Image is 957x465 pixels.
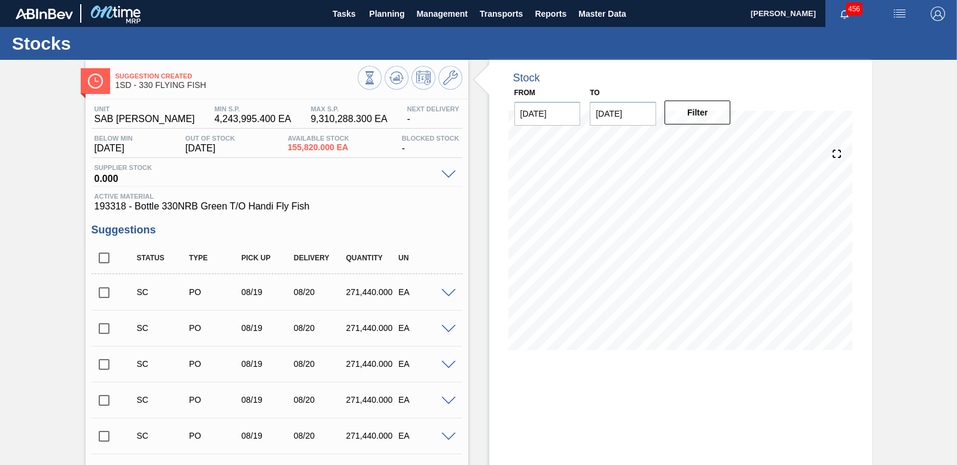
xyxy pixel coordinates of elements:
[343,287,401,297] div: 271,440.000
[395,323,453,333] div: EA
[395,287,453,297] div: EA
[134,287,191,297] div: Suggestion Created
[291,359,348,369] div: 08/20/2025
[186,359,243,369] div: Purchase order
[892,7,907,21] img: userActions
[343,359,401,369] div: 271,440.000
[514,89,535,97] label: From
[369,7,404,21] span: Planning
[95,193,459,200] span: Active Material
[395,431,453,440] div: EA
[291,287,348,297] div: 08/20/2025
[134,254,191,262] div: Status
[214,105,291,113] span: MIN S.P.
[185,135,235,142] span: Out Of Stock
[480,7,523,21] span: Transports
[288,135,349,142] span: Available Stock
[95,201,459,212] span: 193318 - Bottle 330NRB Green T/O Handi Fly Fish
[416,7,468,21] span: Management
[239,254,296,262] div: Pick up
[239,395,296,405] div: 08/19/2025
[115,72,358,80] span: Suggestion Created
[331,7,357,21] span: Tasks
[590,89,599,97] label: to
[239,287,296,297] div: 08/19/2025
[134,323,191,333] div: Suggestion Created
[239,431,296,440] div: 08/19/2025
[186,395,243,405] div: Purchase order
[825,5,864,22] button: Notifications
[343,431,401,440] div: 271,440.000
[291,254,348,262] div: Delivery
[291,395,348,405] div: 08/20/2025
[115,81,358,90] span: 1SD - 330 FLYING FISH
[846,2,862,16] span: 456
[514,102,581,126] input: mm/dd/yyyy
[395,395,453,405] div: EA
[95,164,435,171] span: Supplier Stock
[358,66,382,90] button: Stocks Overview
[186,431,243,440] div: Purchase order
[343,395,401,405] div: 271,440.000
[438,66,462,90] button: Go to Master Data / General
[95,143,133,154] span: [DATE]
[665,101,731,124] button: Filter
[95,105,195,113] span: Unit
[310,114,387,124] span: 9,310,288.300 EA
[214,114,291,124] span: 4,243,995.400 EA
[513,72,540,84] div: Stock
[95,135,133,142] span: Below Min
[310,105,387,113] span: MAX S.P.
[343,254,401,262] div: Quantity
[185,143,235,154] span: [DATE]
[134,359,191,369] div: Suggestion Created
[291,323,348,333] div: 08/20/2025
[92,224,462,236] h3: Suggestions
[395,254,453,262] div: UN
[399,135,462,154] div: -
[16,8,73,19] img: TNhmsLtSVTkK8tSr43FrP2fwEKptu5GPRR3wAAAABJRU5ErkJggg==
[95,171,435,183] span: 0.000
[407,105,459,113] span: Next Delivery
[88,74,103,89] img: Ícone
[186,254,243,262] div: Type
[291,431,348,440] div: 08/20/2025
[590,102,656,126] input: mm/dd/yyyy
[385,66,409,90] button: Update Chart
[186,287,243,297] div: Purchase order
[288,143,349,152] span: 155,820.000 EA
[12,37,224,50] h1: Stocks
[95,114,195,124] span: SAB [PERSON_NAME]
[395,359,453,369] div: EA
[134,431,191,440] div: Suggestion Created
[412,66,435,90] button: Schedule Inventory
[134,395,191,405] div: Suggestion Created
[931,7,945,21] img: Logout
[239,323,296,333] div: 08/19/2025
[186,323,243,333] div: Purchase order
[343,323,401,333] div: 271,440.000
[402,135,459,142] span: Blocked Stock
[535,7,566,21] span: Reports
[578,7,626,21] span: Master Data
[404,105,462,124] div: -
[239,359,296,369] div: 08/19/2025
